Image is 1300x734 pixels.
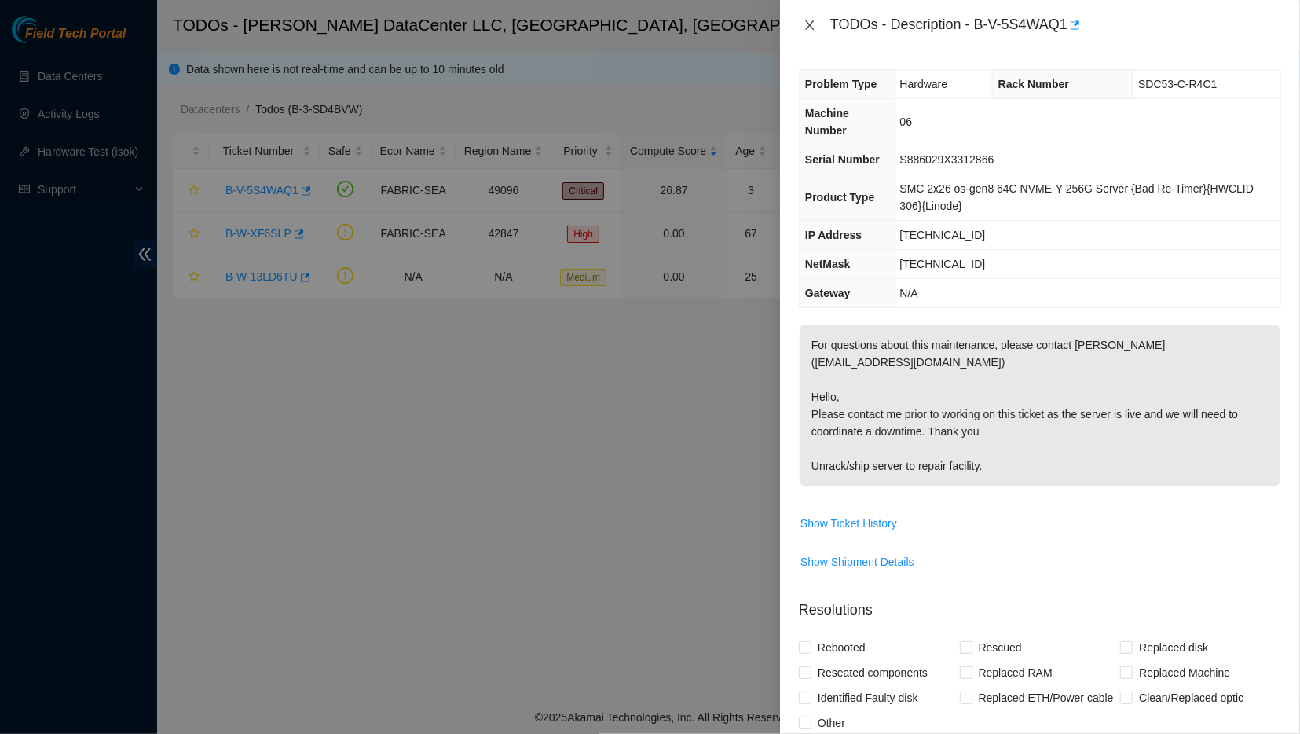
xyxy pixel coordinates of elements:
span: Replaced ETH/Power cable [972,685,1120,710]
span: Clean/Replaced optic [1133,685,1250,710]
span: close [804,19,816,31]
span: Product Type [805,191,874,204]
span: Rack Number [998,78,1069,90]
span: IP Address [805,229,862,241]
span: [TECHNICAL_ID] [900,229,986,241]
span: Replaced RAM [972,660,1059,685]
span: Show Ticket History [800,515,897,532]
span: Machine Number [805,107,849,137]
span: Gateway [805,287,851,299]
span: Identified Faulty disk [811,685,925,710]
button: Show Ticket History [800,511,898,536]
p: Resolutions [799,587,1281,621]
span: Hardware [900,78,948,90]
button: Show Shipment Details [800,549,915,574]
p: For questions about this maintenance, please contact [PERSON_NAME] ([EMAIL_ADDRESS][DOMAIN_NAME])... [800,325,1280,486]
span: Problem Type [805,78,877,90]
div: TODOs - Description - B-V-5S4WAQ1 [830,13,1281,38]
span: SMC 2x26 os-gen8 64C NVME-Y 256G Server {Bad Re-Timer}{HWCLID 306}{Linode} [900,182,1254,212]
span: NetMask [805,258,851,270]
span: Rescued [972,635,1028,660]
span: Rebooted [811,635,872,660]
span: SDC53-C-R4C1 [1138,78,1217,90]
span: Show Shipment Details [800,553,914,571]
span: S886029X3312866 [900,153,994,166]
span: N/A [900,287,918,299]
span: [TECHNICAL_ID] [900,258,986,270]
span: Replaced Machine [1133,660,1236,685]
span: Reseated components [811,660,934,685]
span: Replaced disk [1133,635,1214,660]
button: Close [799,18,821,33]
span: Serial Number [805,153,880,166]
span: 06 [900,116,913,128]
